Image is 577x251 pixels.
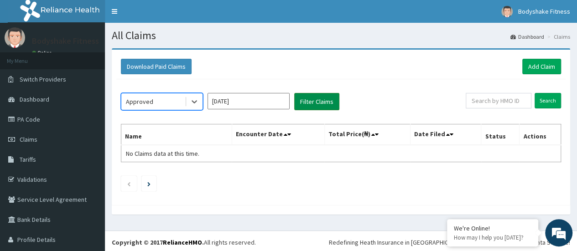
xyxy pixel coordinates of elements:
img: d_794563401_company_1708531726252_794563401 [17,46,37,68]
textarea: Type your message and hit 'Enter' [5,160,174,192]
div: Approved [126,97,153,106]
a: RelianceHMO [163,238,202,246]
div: Minimize live chat window [150,5,172,26]
strong: Copyright © 2017 . [112,238,204,246]
p: How may I help you today? [454,234,531,241]
span: Bodyshake Fitness [518,7,570,15]
li: Claims [545,33,570,41]
img: User Image [501,6,513,17]
div: We're Online! [454,224,531,232]
button: Download Paid Claims [121,59,192,74]
p: Bodyshake Fitness [32,37,99,45]
a: Add Claim [522,59,561,74]
span: Switch Providers [20,75,66,83]
th: Date Filed [410,124,481,145]
input: Select Month and Year [208,93,290,109]
input: Search [535,93,561,108]
a: Online [32,50,54,56]
div: Chat with us now [47,51,153,63]
th: Status [481,124,520,145]
th: Name [121,124,232,145]
a: Dashboard [510,33,544,41]
input: Search by HMO ID [466,93,531,108]
button: Filter Claims [294,93,339,110]
a: Previous page [127,179,131,188]
th: Total Price(₦) [324,124,410,145]
span: No Claims data at this time. [126,149,199,158]
img: User Image [5,27,25,48]
th: Actions [520,124,561,145]
th: Encounter Date [232,124,324,145]
span: Claims [20,135,37,143]
span: Tariffs [20,155,36,164]
div: Redefining Heath Insurance in [GEOGRAPHIC_DATA] using Telemedicine and Data Science! [329,238,570,247]
h1: All Claims [112,30,570,41]
span: Dashboard [20,95,49,103]
span: We're online! [53,70,126,162]
a: Next page [147,179,151,188]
